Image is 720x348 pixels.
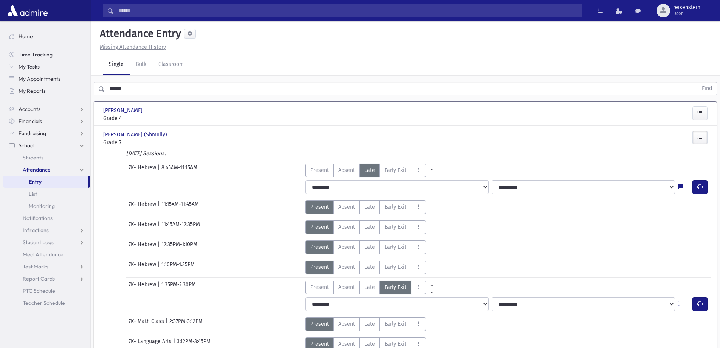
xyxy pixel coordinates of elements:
[129,261,158,274] span: 7K- Hebrew
[3,73,90,85] a: My Appointments
[158,261,161,274] span: |
[129,164,158,177] span: 7K- Hebrew
[169,317,203,331] span: 2:37PM-3:12PM
[166,317,169,331] span: |
[161,220,200,234] span: 11:45AM-12:35PM
[384,320,406,328] span: Early Exit
[19,63,40,70] span: My Tasks
[126,150,166,157] i: [DATE] Sessions:
[3,200,90,212] a: Monitoring
[310,340,329,348] span: Present
[3,297,90,309] a: Teacher Schedule
[305,281,438,294] div: AttTypes
[364,263,375,271] span: Late
[3,127,90,139] a: Fundraising
[384,283,406,291] span: Early Exit
[129,220,158,234] span: 7K- Hebrew
[161,261,195,274] span: 1:10PM-1:35PM
[364,203,375,211] span: Late
[19,130,46,137] span: Fundraising
[338,340,355,348] span: Absent
[310,203,329,211] span: Present
[310,320,329,328] span: Present
[3,188,90,200] a: List
[364,243,375,251] span: Late
[3,164,90,176] a: Attendance
[3,261,90,273] a: Test Marks
[23,251,63,258] span: Meal Attendance
[384,243,406,251] span: Early Exit
[384,223,406,231] span: Early Exit
[114,4,582,17] input: Search
[23,154,43,161] span: Students
[305,317,426,331] div: AttTypes
[161,164,197,177] span: 8:45AM-11:15AM
[384,203,406,211] span: Early Exit
[103,54,130,75] a: Single
[305,220,426,234] div: AttTypes
[364,223,375,231] span: Late
[673,5,700,11] span: reisenstein
[364,283,375,291] span: Late
[3,273,90,285] a: Report Cards
[19,51,53,58] span: Time Tracking
[310,223,329,231] span: Present
[161,200,199,214] span: 11:15AM-11:45AM
[23,239,54,246] span: Student Logs
[161,240,197,254] span: 12:35PM-1:10PM
[3,115,90,127] a: Financials
[23,275,55,282] span: Report Cards
[3,224,90,236] a: Infractions
[158,240,161,254] span: |
[338,203,355,211] span: Absent
[97,44,166,50] a: Missing Attendance History
[3,151,90,164] a: Students
[697,82,717,95] button: Find
[384,166,406,174] span: Early Exit
[129,200,158,214] span: 7K- Hebrew
[3,61,90,73] a: My Tasks
[338,166,355,174] span: Absent
[130,54,152,75] a: Bulk
[310,283,329,291] span: Present
[305,240,426,254] div: AttTypes
[3,212,90,224] a: Notifications
[19,118,42,125] span: Financials
[100,44,166,50] u: Missing Attendance History
[23,263,48,270] span: Test Marks
[29,190,37,197] span: List
[673,11,700,17] span: User
[29,178,42,185] span: Entry
[161,281,196,294] span: 1:35PM-2:30PM
[3,285,90,297] a: PTC Schedule
[3,30,90,42] a: Home
[158,164,161,177] span: |
[23,227,49,234] span: Infractions
[103,106,144,114] span: [PERSON_NAME]
[19,87,46,94] span: My Reports
[19,142,34,149] span: School
[103,131,169,139] span: [PERSON_NAME] (Shmully)
[364,340,375,348] span: Late
[3,103,90,115] a: Accounts
[338,243,355,251] span: Absent
[364,320,375,328] span: Late
[23,215,53,222] span: Notifications
[305,164,438,177] div: AttTypes
[305,261,426,274] div: AttTypes
[129,240,158,254] span: 7K- Hebrew
[310,263,329,271] span: Present
[3,236,90,248] a: Student Logs
[19,33,33,40] span: Home
[23,300,65,306] span: Teacher Schedule
[29,203,55,209] span: Monitoring
[338,263,355,271] span: Absent
[384,263,406,271] span: Early Exit
[19,106,40,112] span: Accounts
[97,27,181,40] h5: Attendance Entry
[364,166,375,174] span: Late
[129,317,166,331] span: 7K- Math Class
[158,200,161,214] span: |
[152,54,190,75] a: Classroom
[19,75,60,82] span: My Appointments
